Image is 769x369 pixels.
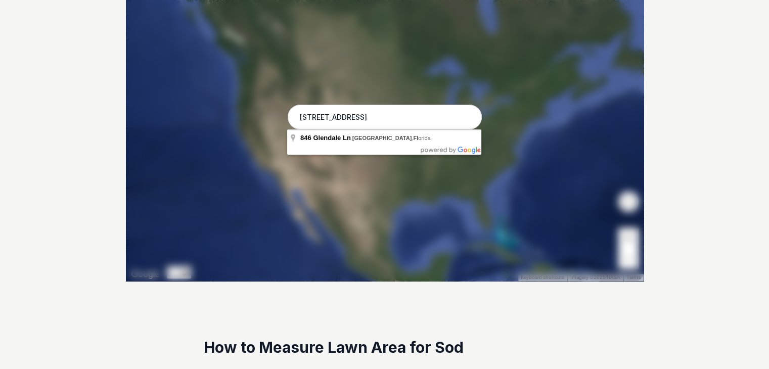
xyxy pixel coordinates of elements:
[313,134,350,142] span: Glendale Ln
[204,338,565,358] h2: How to Measure Lawn Area for Sod
[352,135,412,141] span: [GEOGRAPHIC_DATA]
[413,135,418,141] span: Fl
[300,134,311,142] span: 846
[352,135,431,141] span: , orida
[288,105,482,130] input: Enter your address to get started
